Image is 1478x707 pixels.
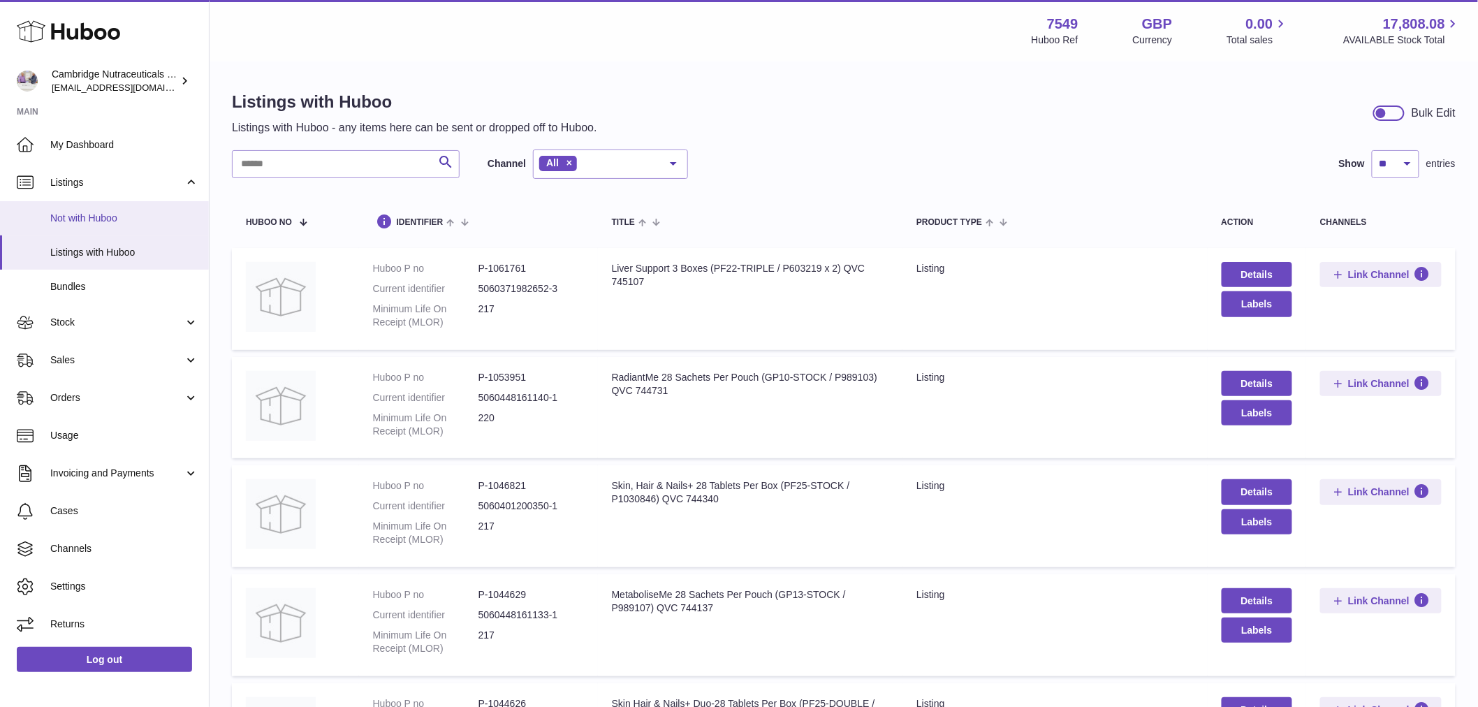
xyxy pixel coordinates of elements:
[612,371,888,398] div: RadiantMe 28 Sachets Per Pouch (GP10-STOCK / P989103) QVC 744731
[373,500,478,513] dt: Current identifier
[916,262,1193,275] div: listing
[373,303,478,329] dt: Minimum Life On Receipt (MLOR)
[50,353,184,367] span: Sales
[232,91,597,113] h1: Listings with Huboo
[478,303,584,329] dd: 217
[488,157,526,170] label: Channel
[478,282,584,296] dd: 5060371982652-3
[246,588,316,658] img: MetaboliseMe 28 Sachets Per Pouch (GP13-STOCK / P989107) QVC 744137
[1426,157,1456,170] span: entries
[1032,34,1078,47] div: Huboo Ref
[1222,262,1293,287] a: Details
[1348,268,1410,281] span: Link Channel
[1222,400,1293,425] button: Labels
[612,479,888,506] div: Skin, Hair & Nails+ 28 Tablets Per Box (PF25-STOCK / P1030846) QVC 744340
[50,618,198,631] span: Returns
[478,371,584,384] dd: P-1053951
[50,580,198,593] span: Settings
[478,629,584,655] dd: 217
[1222,509,1293,534] button: Labels
[1320,371,1442,396] button: Link Channel
[1227,15,1289,47] a: 0.00 Total sales
[373,479,478,493] dt: Huboo P no
[916,218,982,227] span: Product Type
[50,176,184,189] span: Listings
[1383,15,1445,34] span: 17,808.08
[478,411,584,438] dd: 220
[50,391,184,404] span: Orders
[52,68,177,94] div: Cambridge Nutraceuticals Ltd
[373,608,478,622] dt: Current identifier
[478,588,584,602] dd: P-1044629
[246,371,316,441] img: RadiantMe 28 Sachets Per Pouch (GP10-STOCK / P989103) QVC 744731
[916,479,1193,493] div: listing
[50,429,198,442] span: Usage
[1222,588,1293,613] a: Details
[1320,218,1442,227] div: channels
[478,500,584,513] dd: 5060401200350-1
[246,262,316,332] img: Liver Support 3 Boxes (PF22-TRIPLE / P603219 x 2) QVC 745107
[1222,291,1293,316] button: Labels
[1142,15,1172,34] strong: GBP
[232,120,597,136] p: Listings with Huboo - any items here can be sent or dropped off to Huboo.
[373,262,478,275] dt: Huboo P no
[373,282,478,296] dt: Current identifier
[1222,479,1293,504] a: Details
[1343,15,1461,47] a: 17,808.08 AVAILABLE Stock Total
[373,391,478,404] dt: Current identifier
[1348,486,1410,498] span: Link Channel
[1343,34,1461,47] span: AVAILABLE Stock Total
[1412,105,1456,121] div: Bulk Edit
[373,629,478,655] dt: Minimum Life On Receipt (MLOR)
[612,588,888,615] div: MetaboliseMe 28 Sachets Per Pouch (GP13-STOCK / P989107) QVC 744137
[50,316,184,329] span: Stock
[373,411,478,438] dt: Minimum Life On Receipt (MLOR)
[373,588,478,602] dt: Huboo P no
[612,218,635,227] span: title
[1320,262,1442,287] button: Link Channel
[1133,34,1173,47] div: Currency
[478,262,584,275] dd: P-1061761
[916,588,1193,602] div: listing
[1222,371,1293,396] a: Details
[50,542,198,555] span: Channels
[1047,15,1078,34] strong: 7549
[1339,157,1365,170] label: Show
[397,218,444,227] span: identifier
[1222,618,1293,643] button: Labels
[1348,377,1410,390] span: Link Channel
[50,138,198,152] span: My Dashboard
[17,647,192,672] a: Log out
[373,371,478,384] dt: Huboo P no
[246,479,316,549] img: Skin, Hair & Nails+ 28 Tablets Per Box (PF25-STOCK / P1030846) QVC 744340
[50,467,184,480] span: Invoicing and Payments
[1348,595,1410,607] span: Link Channel
[50,504,198,518] span: Cases
[52,82,205,93] span: [EMAIL_ADDRESS][DOMAIN_NAME]
[1246,15,1273,34] span: 0.00
[17,71,38,92] img: qvc@camnutra.com
[246,218,292,227] span: Huboo no
[1320,479,1442,504] button: Link Channel
[478,479,584,493] dd: P-1046821
[478,608,584,622] dd: 5060448161133-1
[1227,34,1289,47] span: Total sales
[546,157,559,168] span: All
[478,520,584,546] dd: 217
[1222,218,1293,227] div: action
[916,371,1193,384] div: listing
[612,262,888,289] div: Liver Support 3 Boxes (PF22-TRIPLE / P603219 x 2) QVC 745107
[373,520,478,546] dt: Minimum Life On Receipt (MLOR)
[50,246,198,259] span: Listings with Huboo
[1320,588,1442,613] button: Link Channel
[50,280,198,293] span: Bundles
[50,212,198,225] span: Not with Huboo
[478,391,584,404] dd: 5060448161140-1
